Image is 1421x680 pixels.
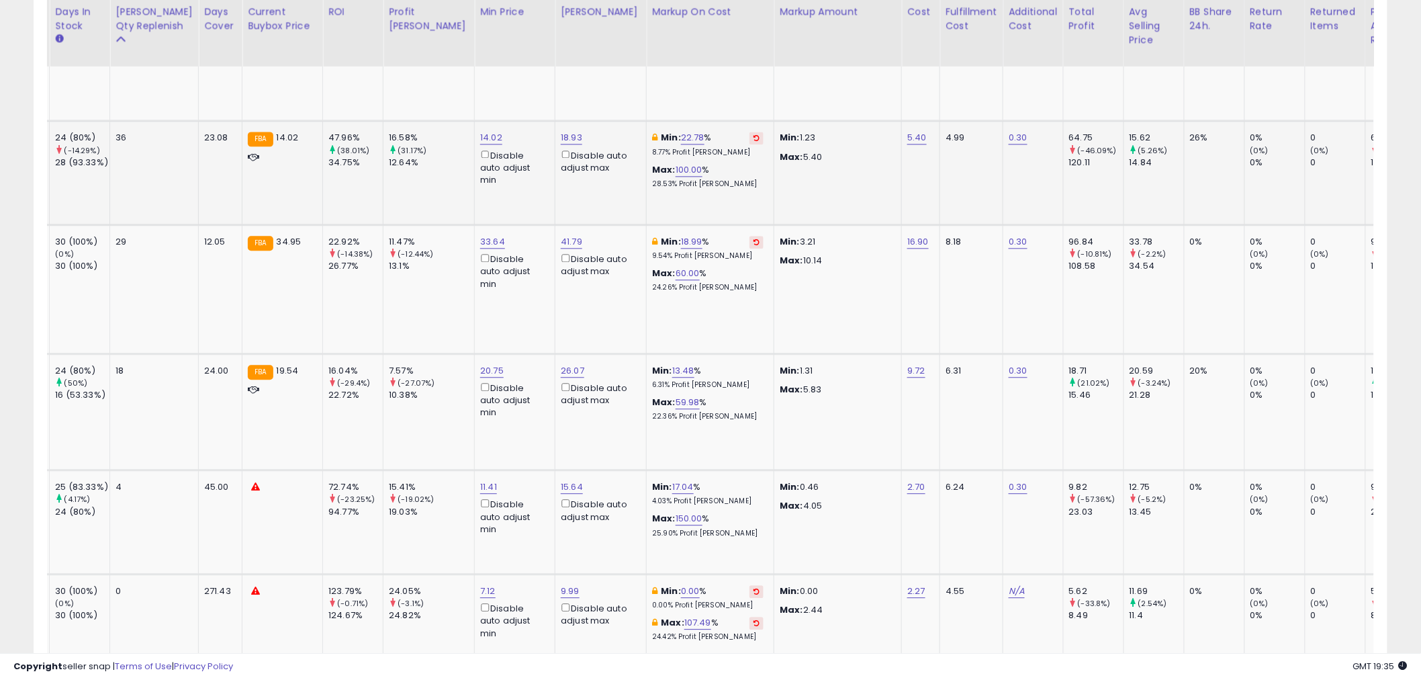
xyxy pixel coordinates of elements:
a: 100.00 [676,163,702,177]
div: 14.84 [1130,157,1184,169]
a: 7.12 [480,585,496,598]
div: % [652,267,764,292]
a: 33.64 [480,235,505,249]
strong: Max: [780,383,803,396]
div: Avg Selling Price [1130,5,1179,47]
div: 123.79% [328,585,383,597]
div: 20.59 [1130,365,1184,377]
div: 0 [1311,609,1365,622]
div: Disable auto adjust min [480,251,545,290]
div: 28 (93.33%) [55,157,109,169]
strong: Min: [780,235,800,248]
small: (0%) [55,598,74,609]
a: 0.30 [1009,235,1027,249]
p: 9.54% Profit [PERSON_NAME] [652,251,764,261]
a: 0.30 [1009,364,1027,378]
div: Returned Items [1311,5,1360,33]
div: [PERSON_NAME] Qty Replenish [116,5,193,33]
a: 9.72 [907,364,925,378]
div: 0 [1311,481,1365,493]
div: 10.38% [389,389,474,401]
div: 24 (80%) [55,506,109,518]
div: Disable auto adjust max [561,251,636,278]
div: 8.18 [946,236,993,248]
div: 15.62 [1130,132,1184,144]
div: 22.72% [328,389,383,401]
div: 0 [1311,236,1365,248]
div: 23.03 [1069,506,1124,518]
a: 59.98 [676,396,700,409]
p: 28.53% Profit [PERSON_NAME] [652,179,764,189]
b: Min: [652,480,672,493]
div: 0 [1311,585,1365,597]
a: 11.41 [480,480,497,494]
div: 6.31 [946,365,993,377]
b: Min: [652,364,672,377]
div: Cost [907,5,934,19]
a: 9.99 [561,585,580,598]
div: 0% [1250,236,1305,248]
div: Current Buybox Price [248,5,317,33]
div: 0% [1250,506,1305,518]
b: Max: [652,267,676,280]
div: 5.62 [1069,585,1124,597]
small: (-5.2%) [1138,494,1166,505]
a: N/A [1009,585,1025,598]
small: (-14.38%) [337,249,373,259]
div: 108.58 [1069,260,1124,272]
span: 14.02 [277,131,299,144]
small: (0%) [1311,494,1330,505]
div: 20% [1190,365,1234,377]
div: 30 (100%) [55,236,109,248]
p: 0.46 [780,481,891,493]
a: 0.00 [681,585,700,598]
a: 2.27 [907,585,925,598]
div: Profit [PERSON_NAME] [389,5,469,33]
small: (-3.1%) [398,598,424,609]
p: 6.31% Profit [PERSON_NAME] [652,380,764,390]
a: 2.70 [907,480,925,494]
small: (2.54%) [1138,598,1167,609]
small: (-57.36%) [1078,494,1115,505]
small: (-12.44%) [398,249,433,259]
b: Max: [652,512,676,525]
div: 26.77% [328,260,383,272]
div: 0% [1250,481,1305,493]
div: 16 (53.33%) [55,389,109,401]
div: Fulfillment Cost [946,5,997,33]
div: 0 [1311,506,1365,518]
div: 12.64% [389,157,474,169]
div: 22.92% [328,236,383,248]
small: (0%) [1311,249,1330,259]
div: 0% [1190,585,1234,597]
div: 23.08 [204,132,232,144]
div: Disable auto adjust max [561,497,636,523]
strong: Max: [780,151,803,163]
small: (21.02%) [1078,378,1110,388]
div: Return Rate [1250,5,1299,33]
div: % [652,481,764,506]
div: 4 [116,481,188,493]
div: 11.4 [1130,609,1184,622]
span: 2025-10-15 19:35 GMT [1353,660,1408,673]
small: (0%) [1311,145,1330,156]
p: 1.31 [780,365,891,377]
div: 0% [1190,236,1234,248]
div: 0 [1311,260,1365,272]
b: Max: [652,396,676,409]
div: 0% [1250,585,1305,597]
a: 41.79 [561,235,582,249]
p: 24.26% Profit [PERSON_NAME] [652,283,764,292]
div: 4.55 [946,585,993,597]
p: 22.36% Profit [PERSON_NAME] [652,412,764,421]
a: 18.93 [561,131,582,144]
div: 45.00 [204,481,232,493]
div: 12.05 [204,236,232,248]
div: 15.46 [1069,389,1124,401]
small: (-10.81%) [1078,249,1112,259]
b: Min: [661,585,681,597]
small: Days In Stock. [55,33,63,45]
div: Min Price [480,5,549,19]
div: 94.77% [328,506,383,518]
small: (-3.24%) [1138,378,1171,388]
